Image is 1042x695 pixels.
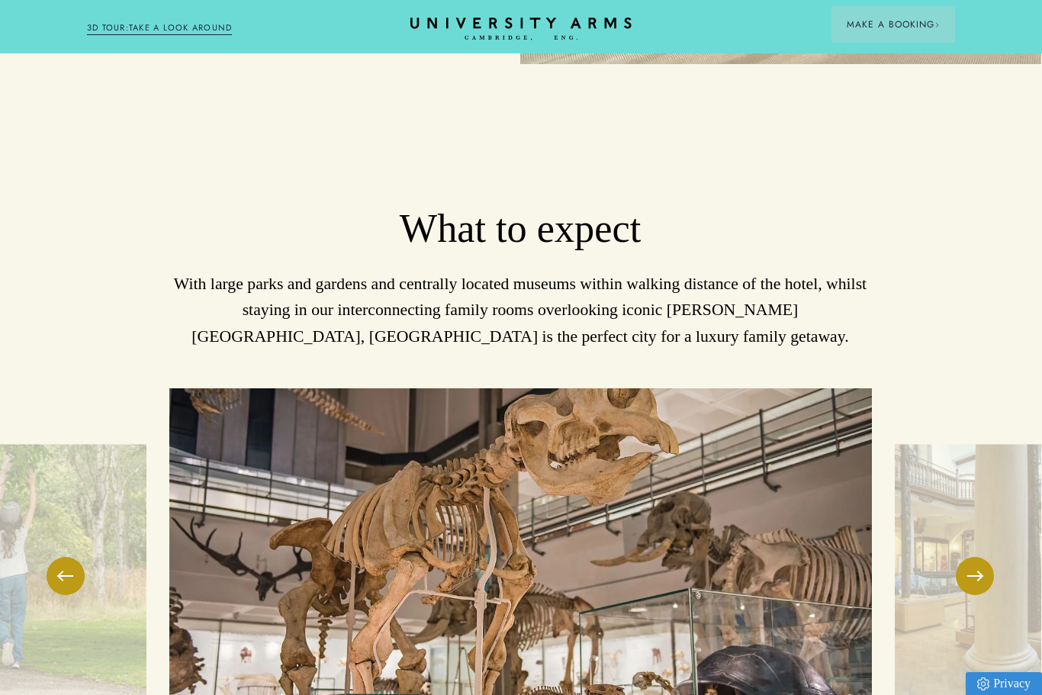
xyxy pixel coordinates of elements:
[47,557,85,595] button: Previous Slide
[831,6,955,43] button: Make a BookingArrow icon
[977,677,989,690] img: Privacy
[934,22,940,27] img: Arrow icon
[87,21,233,35] a: 3D TOUR:TAKE A LOOK AROUND
[86,204,954,253] h2: What to expect
[847,18,940,31] span: Make a Booking
[956,557,994,595] button: Next Slide
[410,18,632,41] a: Home
[86,271,954,350] p: With large parks and gardens and centrally located museums within walking distance of the hotel, ...
[966,672,1042,695] a: Privacy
